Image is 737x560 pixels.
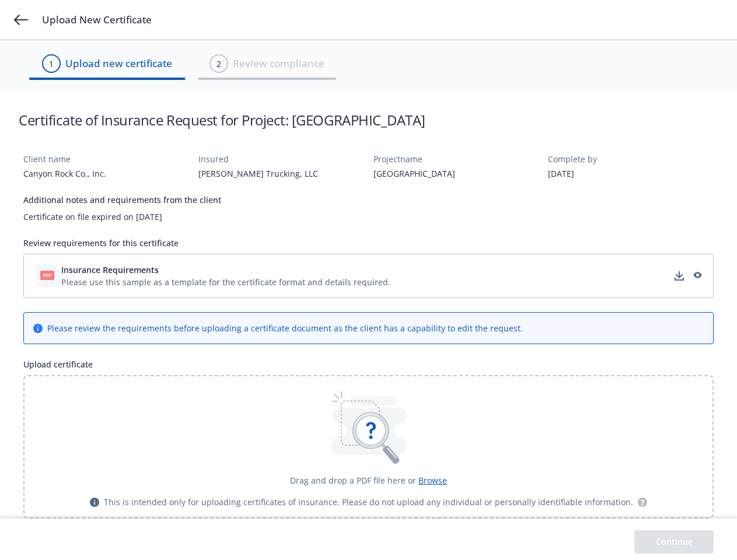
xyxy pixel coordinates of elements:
[65,56,172,71] span: Upload new certificate
[61,276,390,288] div: Please use this sample as a template for the certificate format and details required.
[61,264,390,276] button: Insurance Requirements
[23,358,714,370] div: Upload certificate
[672,269,686,283] a: download
[216,58,221,70] div: 2
[23,194,714,206] div: Additional notes and requirements from the client
[19,110,425,129] h1: Certificate of Insurance Request for Project: [GEOGRAPHIC_DATA]
[548,153,714,165] div: Complete by
[23,153,189,165] div: Client name
[418,475,447,486] span: Browse
[23,375,714,519] div: Drag and drop a PDF file here or BrowseThis is intended only for uploading certificates of insura...
[373,153,539,165] div: Project name
[23,237,714,249] div: Review requirements for this certificate
[61,264,159,276] span: Insurance Requirements
[690,269,704,283] a: preview
[290,474,447,487] div: Drag and drop a PDF file here or
[23,254,714,298] div: Insurance RequirementsPlease use this sample as a template for the certificate format and details...
[233,56,324,71] span: Review compliance
[373,167,539,180] div: [GEOGRAPHIC_DATA]
[47,322,523,334] div: Please review the requirements before uploading a certificate document as the client has a capabi...
[42,13,152,27] span: Upload New Certificate
[23,211,714,223] div: Certificate on file expired on [DATE]
[49,58,54,70] div: 1
[104,496,633,508] span: This is intended only for uploading certificates of insurance. Please do not upload any individua...
[198,167,364,180] div: [PERSON_NAME] Trucking, LLC
[548,167,714,180] div: [DATE]
[198,153,364,165] div: Insured
[23,167,189,180] div: Canyon Rock Co., Inc.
